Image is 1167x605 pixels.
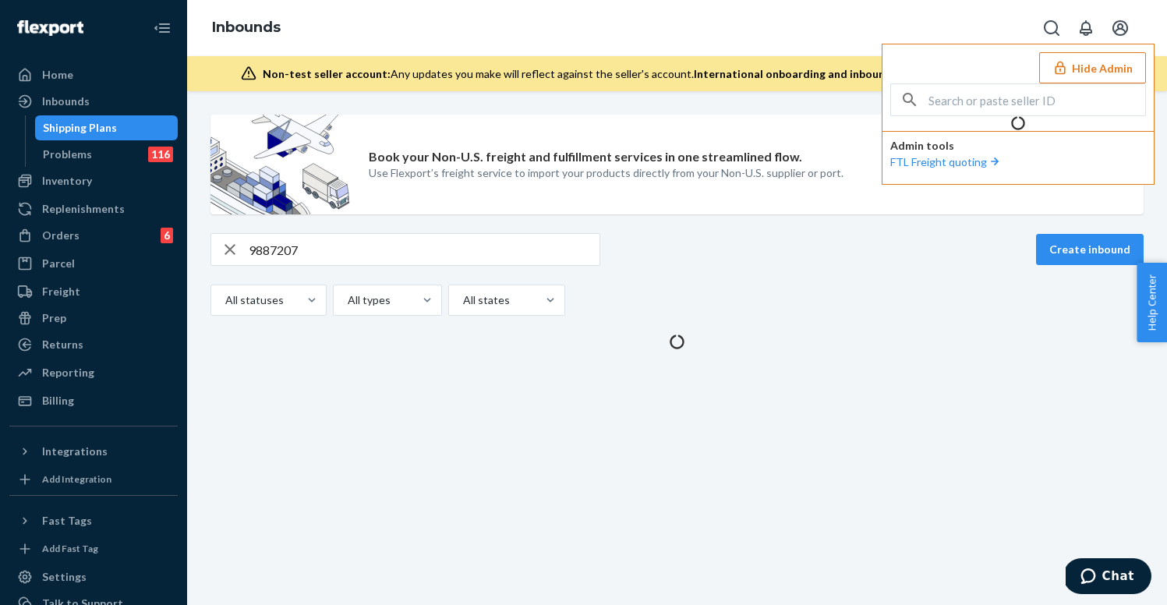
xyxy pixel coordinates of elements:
[9,540,178,558] a: Add Fast Tag
[1137,263,1167,342] button: Help Center
[212,19,281,36] a: Inbounds
[369,165,843,181] p: Use Flexport’s freight service to import your products directly from your Non-U.S. supplier or port.
[9,332,178,357] a: Returns
[42,256,75,271] div: Parcel
[42,67,73,83] div: Home
[1039,52,1146,83] button: Hide Admin
[9,251,178,276] a: Parcel
[890,155,1003,168] a: FTL Freight quoting
[9,279,178,304] a: Freight
[1105,12,1136,44] button: Open account menu
[42,228,80,243] div: Orders
[694,67,1098,80] span: International onboarding and inbounding may not work during impersonation.
[147,12,178,44] button: Close Navigation
[35,115,179,140] a: Shipping Plans
[35,142,179,167] a: Problems116
[42,337,83,352] div: Returns
[890,138,1146,154] p: Admin tools
[42,513,92,529] div: Fast Tags
[263,67,391,80] span: Non-test seller account:
[1036,234,1144,265] button: Create inbound
[369,148,802,166] p: Book your Non-U.S. freight and fulfillment services in one streamlined flow.
[9,360,178,385] a: Reporting
[42,393,74,409] div: Billing
[148,147,173,162] div: 116
[42,173,92,189] div: Inventory
[42,94,90,109] div: Inbounds
[9,306,178,331] a: Prep
[200,5,293,51] ol: breadcrumbs
[9,508,178,533] button: Fast Tags
[43,147,92,162] div: Problems
[42,310,66,326] div: Prep
[461,292,463,308] input: All states
[1066,558,1151,597] iframe: Opens a widget where you can chat to one of our agents
[42,284,80,299] div: Freight
[9,62,178,87] a: Home
[17,20,83,36] img: Flexport logo
[9,168,178,193] a: Inventory
[43,120,117,136] div: Shipping Plans
[42,201,125,217] div: Replenishments
[9,470,178,489] a: Add Integration
[224,292,225,308] input: All statuses
[42,569,87,585] div: Settings
[9,388,178,413] a: Billing
[42,444,108,459] div: Integrations
[9,89,178,114] a: Inbounds
[346,292,348,308] input: All types
[1070,12,1102,44] button: Open notifications
[249,234,599,265] input: Search inbounds by name, destination, msku...
[928,84,1145,115] input: Search or paste seller ID
[9,564,178,589] a: Settings
[263,66,1098,82] div: Any updates you make will reflect against the seller's account.
[9,196,178,221] a: Replenishments
[9,439,178,464] button: Integrations
[42,542,98,555] div: Add Fast Tag
[161,228,173,243] div: 6
[1036,12,1067,44] button: Open Search Box
[42,472,111,486] div: Add Integration
[42,365,94,380] div: Reporting
[9,223,178,248] a: Orders6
